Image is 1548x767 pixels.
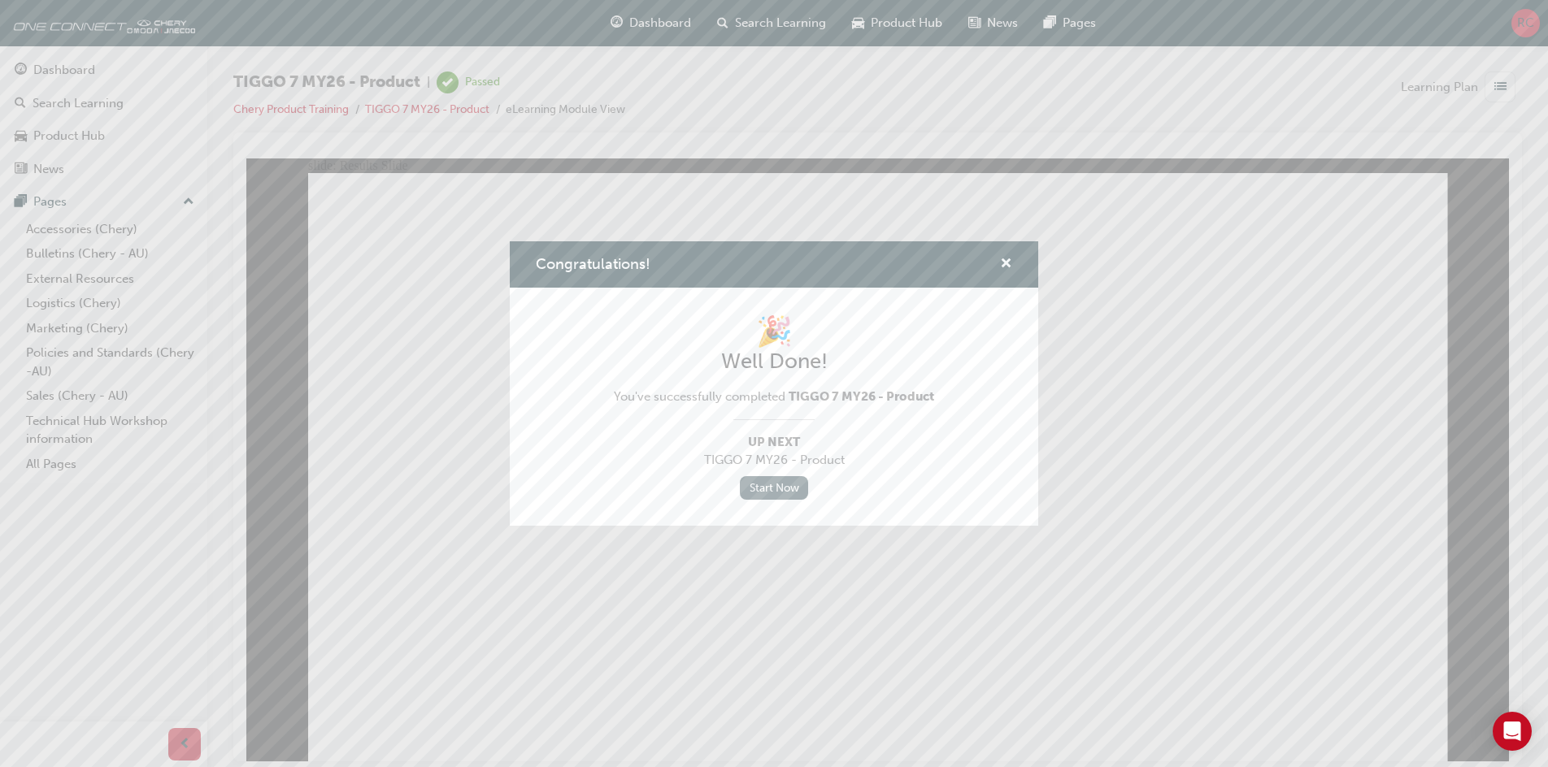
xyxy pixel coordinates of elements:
[614,349,934,375] h2: Well Done!
[614,433,934,452] span: Up Next
[510,241,1038,525] div: Congratulations!
[614,451,934,470] span: TIGGO 7 MY26 - Product
[789,389,934,404] span: TIGGO 7 MY26 - Product
[614,314,934,349] h1: 🎉
[536,255,650,273] span: Congratulations!
[614,388,934,406] span: You've successfully completed
[1493,712,1532,751] div: Open Intercom Messenger
[1000,254,1012,275] button: cross-icon
[740,476,808,500] a: Start Now
[1000,258,1012,272] span: cross-icon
